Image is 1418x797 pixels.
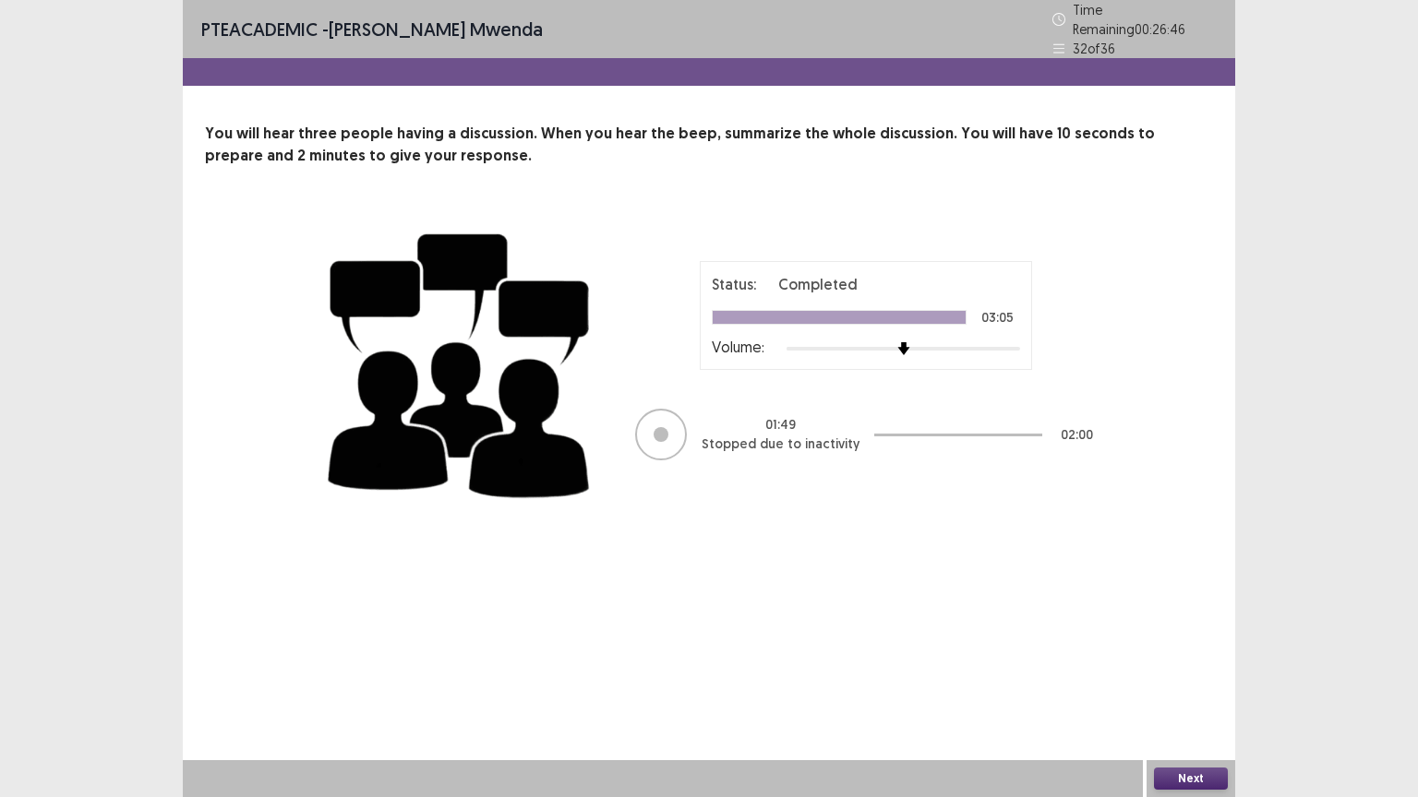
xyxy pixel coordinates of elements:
[702,434,859,454] p: Stopped due to inactivity
[1154,767,1228,790] button: Next
[712,336,764,358] p: Volume:
[201,18,318,41] span: PTE academic
[981,311,1014,324] p: 03:05
[201,16,543,43] p: - [PERSON_NAME] Mwenda
[1061,425,1093,445] p: 02 : 00
[897,342,910,355] img: arrow-thumb
[321,211,598,513] img: group-discussion
[712,273,756,295] p: Status:
[778,273,858,295] p: Completed
[205,123,1213,167] p: You will hear three people having a discussion. When you hear the beep, summarize the whole discu...
[1073,39,1115,58] p: 32 of 36
[765,415,796,434] p: 01 : 49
